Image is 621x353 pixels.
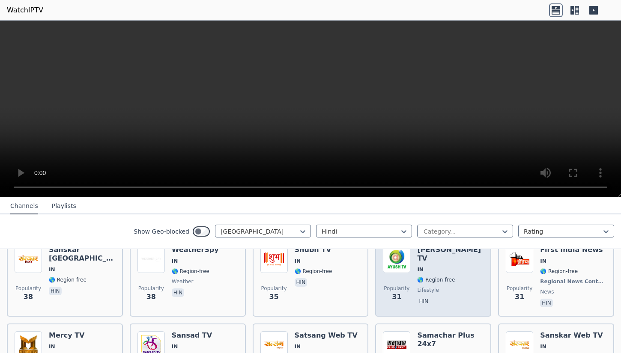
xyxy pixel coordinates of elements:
[540,268,578,275] span: 🌎 Region-free
[295,331,358,340] h6: Satsang Web TV
[269,292,278,302] span: 35
[392,292,401,302] span: 31
[172,278,194,285] span: weather
[134,227,189,236] label: Show Geo-blocked
[417,246,484,263] h6: [PERSON_NAME] TV
[7,5,43,15] a: WatchIPTV
[540,258,546,264] span: IN
[49,343,55,350] span: IN
[146,292,156,302] span: 38
[49,287,62,295] p: hin
[417,266,424,273] span: IN
[172,258,178,264] span: IN
[540,331,603,340] h6: Sanskar Web TV
[295,258,301,264] span: IN
[295,278,308,287] p: hin
[295,246,332,254] h6: Shubh TV
[10,198,38,214] button: Channels
[417,287,439,294] span: lifestyle
[172,246,219,254] h6: WeatherSpy
[49,331,87,340] h6: Mercy TV
[295,343,301,350] span: IN
[24,292,33,302] span: 38
[540,343,546,350] span: IN
[15,285,41,292] span: Popularity
[172,288,185,297] p: hin
[417,297,430,306] p: hin
[515,292,524,302] span: 31
[261,285,287,292] span: Popularity
[49,276,87,283] span: 🌎 Region-free
[383,246,410,273] img: Ayush TV
[15,246,42,273] img: Sanskar USA
[49,246,115,263] h6: Sanskar [GEOGRAPHIC_DATA]
[260,246,288,273] img: Shubh TV
[540,278,605,285] span: Regional News Content Producer
[540,246,606,254] h6: First India News
[384,285,409,292] span: Popularity
[295,268,332,275] span: 🌎 Region-free
[52,198,76,214] button: Playlists
[540,288,554,295] span: news
[172,268,209,275] span: 🌎 Region-free
[506,246,533,273] img: First India News
[172,343,178,350] span: IN
[417,276,455,283] span: 🌎 Region-free
[138,285,164,292] span: Popularity
[540,299,553,307] p: hin
[172,331,212,340] h6: Sansad TV
[507,285,532,292] span: Popularity
[49,266,55,273] span: IN
[137,246,165,273] img: WeatherSpy
[417,331,484,348] h6: Samachar Plus 24x7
